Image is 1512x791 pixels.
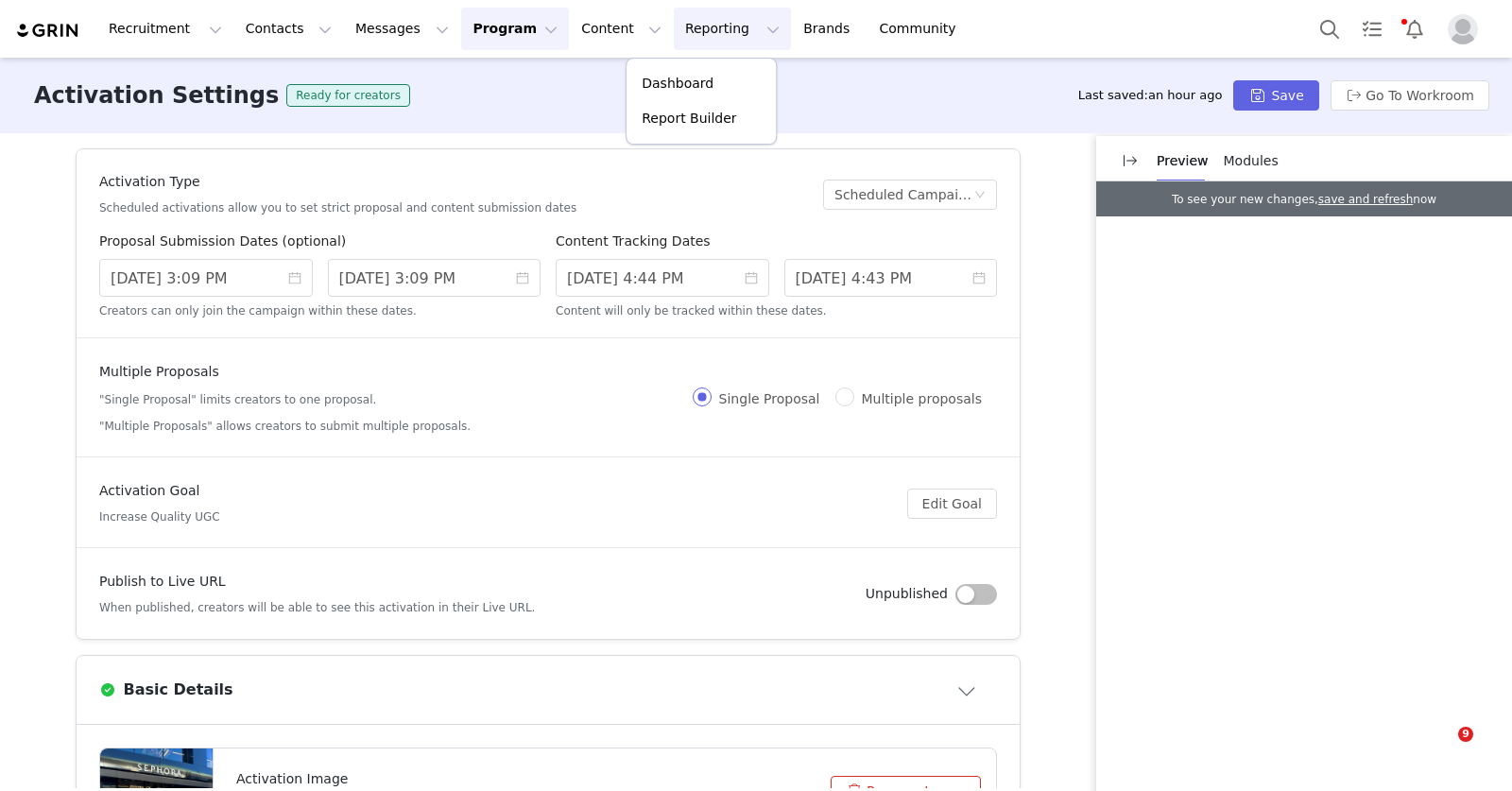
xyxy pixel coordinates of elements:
[1157,151,1209,171] p: Preview
[1148,88,1222,102] span: an hour ago
[286,84,410,107] span: Ready for creators
[99,481,220,501] h4: Activation Goal
[1419,727,1465,772] iframe: Intercom live chat
[516,271,529,284] i: icon: calendar
[461,8,569,50] button: Program
[99,199,576,216] h5: Scheduled activations allow you to set strict proposal and content submission dates
[1309,8,1350,50] button: Search
[974,189,986,202] i: icon: down
[15,22,81,40] img: grin logo
[99,172,576,192] h4: Activation Type
[570,8,673,50] button: Content
[99,259,313,297] input: Submit from
[236,769,659,789] h4: Activation Image
[1331,80,1489,111] button: Go To Workroom
[972,271,986,284] i: icon: calendar
[712,391,828,406] span: Single Proposal
[868,8,976,50] a: Community
[907,489,997,519] button: Edit Goal
[288,271,301,284] i: icon: calendar
[99,572,535,592] h4: Publish to Live URL
[99,599,535,616] h5: When published, creators will be able to see this activation in their Live URL.
[938,675,997,705] button: Close module
[834,181,973,209] div: Scheduled Campaign
[1078,88,1223,102] span: Last saved:
[642,74,713,94] p: Dashboard
[1436,14,1497,44] button: Profile
[1318,193,1413,206] a: save and refresh
[99,362,471,382] h4: Multiple Proposals
[1233,80,1318,111] button: Save
[784,259,998,297] input: Track to
[674,8,791,50] button: Reporting
[1172,193,1318,206] span: To see your new changes,
[1394,8,1435,50] button: Notifications
[234,8,343,50] button: Contacts
[1351,8,1393,50] a: Tasks
[99,418,471,435] h5: "Multiple Proposals" allows creators to submit multiple proposals.
[99,299,541,319] div: Creators can only join the campaign within these dates.
[556,259,769,297] input: Track from
[99,233,346,249] label: Proposal Submission Dates (optional)
[745,271,758,284] i: icon: calendar
[556,299,997,319] div: Content will only be tracked within these dates.
[792,8,867,50] a: Brands
[1448,14,1478,44] img: placeholder-profile.jpg
[556,233,711,249] label: Content Tracking Dates
[1413,193,1436,206] span: now
[1458,727,1473,742] span: 9
[1224,153,1279,168] span: Modules
[866,584,948,604] h4: Unpublished
[99,391,471,408] h5: "Single Proposal" limits creators to one proposal.
[328,259,541,297] input: Submit to
[34,78,279,112] h3: Activation Settings
[99,508,220,525] h5: Increase Quality UGC
[344,8,460,50] button: Messages
[116,679,233,701] h3: Basic Details
[97,8,233,50] button: Recruitment
[642,109,736,129] p: Report Builder
[854,391,989,406] span: Multiple proposals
